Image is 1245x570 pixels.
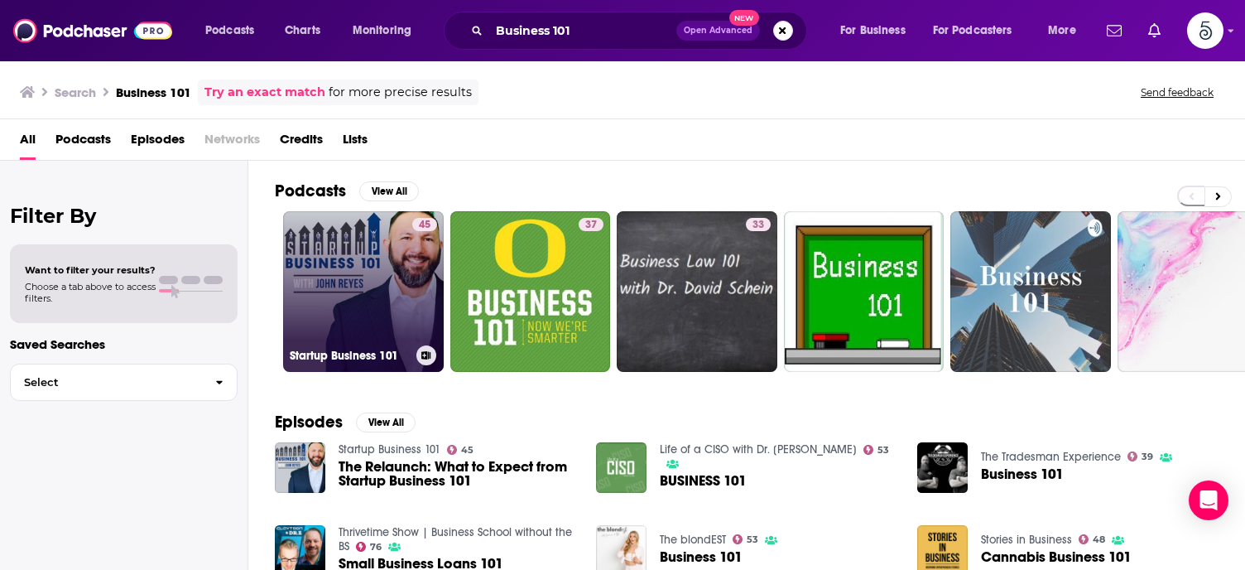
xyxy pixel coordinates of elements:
[204,83,325,102] a: Try an exact match
[412,218,437,231] a: 45
[13,15,172,46] img: Podchaser - Follow, Share and Rate Podcasts
[343,126,368,160] a: Lists
[1036,17,1097,44] button: open menu
[1187,12,1223,49] img: User Profile
[1136,85,1219,99] button: Send feedback
[25,281,156,304] span: Choose a tab above to access filters.
[1100,17,1128,45] a: Show notifications dropdown
[660,550,743,564] a: Business 101
[660,442,857,456] a: Life of a CISO with Dr. Eric Cole
[341,17,433,44] button: open menu
[752,217,764,234] span: 33
[684,27,752,35] span: Open Advanced
[194,17,276,44] button: open menu
[579,218,603,231] a: 37
[290,349,410,363] h3: Startup Business 101
[370,543,382,551] span: 76
[275,181,346,201] h2: Podcasts
[981,533,1072,547] a: Stories in Business
[933,19,1012,42] span: For Podcasters
[829,17,926,44] button: open menu
[275,181,419,201] a: PodcastsView All
[10,336,238,352] p: Saved Searches
[339,525,572,553] a: Thrivetime Show | Business School without the BS
[461,447,473,454] span: 45
[204,126,260,160] span: Networks
[729,10,759,26] span: New
[275,412,416,432] a: EpisodesView All
[1127,452,1154,461] a: 39
[1079,534,1106,544] a: 48
[1187,12,1223,49] span: Logged in as Spiral5-G2
[275,442,325,493] img: The Relaunch: What to Expect from Startup Business 101
[746,218,771,231] a: 33
[489,17,676,44] input: Search podcasts, credits, & more...
[353,19,411,42] span: Monitoring
[617,211,777,372] a: 33
[339,442,440,456] a: Startup Business 101
[25,264,156,276] span: Want to filter your results?
[585,217,597,234] span: 37
[285,19,320,42] span: Charts
[922,17,1036,44] button: open menu
[981,467,1064,481] a: Business 101
[1142,17,1167,45] a: Show notifications dropdown
[359,181,419,201] button: View All
[116,85,191,100] h3: Business 101
[981,550,1132,564] a: Cannabis Business 101
[1189,481,1228,520] div: Open Intercom Messenger
[1093,536,1105,543] span: 48
[329,83,472,102] span: for more precise results
[596,442,647,493] img: BUSINESS 101
[356,542,382,552] a: 76
[11,377,202,388] span: Select
[274,17,330,44] a: Charts
[981,450,1121,464] a: The Tradesman Experience
[283,211,444,372] a: 45Startup Business 101
[10,364,238,401] button: Select
[660,474,747,488] a: BUSINESS 101
[10,204,238,228] h2: Filter By
[419,217,430,234] span: 45
[459,12,823,50] div: Search podcasts, credits, & more...
[275,412,343,432] h2: Episodes
[863,445,890,455] a: 53
[339,460,576,488] a: The Relaunch: What to Expect from Startup Business 101
[1142,453,1153,461] span: 39
[205,19,254,42] span: Podcasts
[356,413,416,432] button: View All
[747,536,758,543] span: 53
[280,126,323,160] a: Credits
[450,211,611,372] a: 37
[131,126,185,160] a: Episodes
[1187,12,1223,49] button: Show profile menu
[447,445,474,455] a: 45
[917,442,968,493] img: Business 101
[877,447,889,454] span: 53
[676,21,760,41] button: Open AdvancedNew
[55,85,96,100] h3: Search
[733,534,759,544] a: 53
[1048,19,1076,42] span: More
[20,126,36,160] a: All
[660,533,726,547] a: The blondEST
[55,126,111,160] a: Podcasts
[840,19,906,42] span: For Business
